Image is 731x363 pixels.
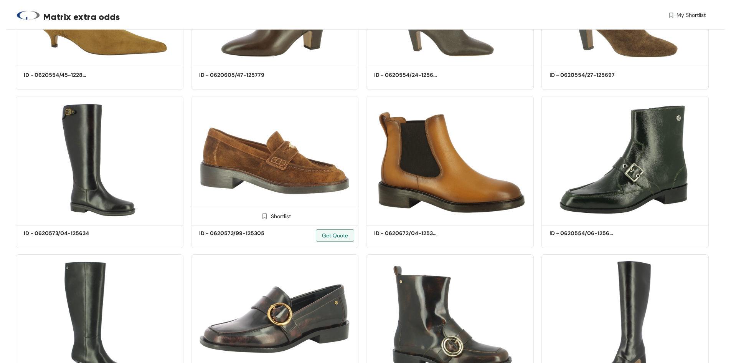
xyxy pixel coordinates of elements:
img: wishlist [668,11,675,19]
button: Get Quote [316,229,354,242]
img: c3bd9d98-930e-4eb1-b40b-fa60538df052 [366,96,534,223]
h5: ID - 0620554/45-122890 [24,71,89,79]
h5: ID - 0620554/06-125682 [549,229,615,237]
h5: ID - 0620554/24-125694 [374,71,439,79]
img: 0dcc4a17-c16b-405f-a370-2695c38d3d46 [16,96,183,223]
span: Matrix extra odds [43,10,120,24]
h5: ID - 0620605/47-125779 [199,71,264,79]
h5: ID - 0620554/27-125697 [549,71,615,79]
h5: ID - 0620672/04-125308 [374,229,439,237]
h5: ID - 0620573/04-125634 [24,229,89,237]
img: c1b43450-e096-4614-9067-6a2921d2348e [541,96,709,223]
span: My Shortlist [677,11,706,19]
img: 88922d66-c962-4c54-94fc-3fbf62a9943d [191,96,359,223]
span: Get Quote [322,231,348,240]
img: Shortlist [261,212,268,220]
img: Buyer Portal [16,3,41,28]
div: Shortlist [259,212,291,219]
h5: ID - 0620573/99-125305 [199,229,264,237]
